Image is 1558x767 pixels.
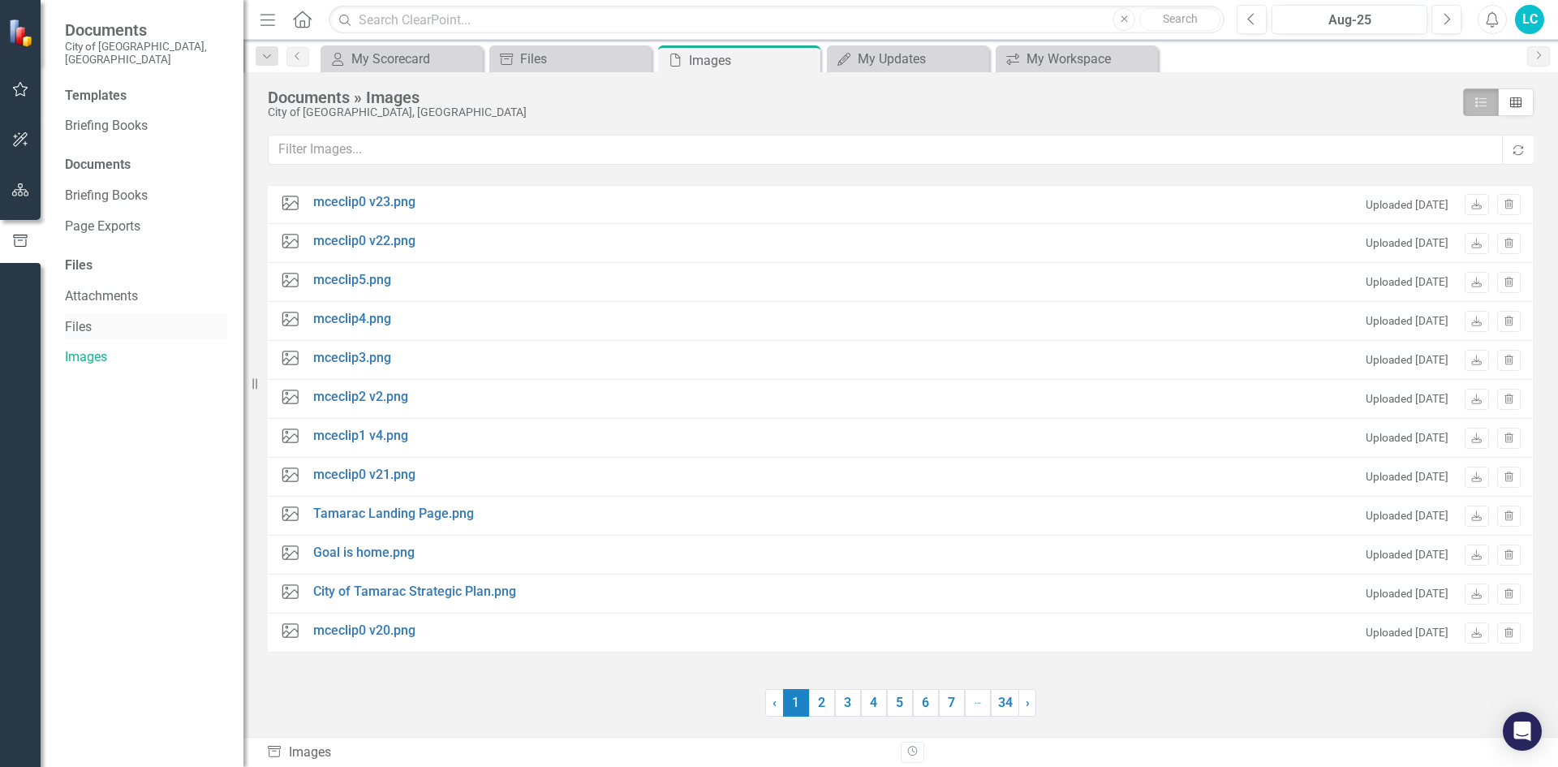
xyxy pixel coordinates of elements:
input: Search ClearPoint... [329,6,1224,34]
a: Images [65,348,227,367]
div: Aug-25 [1277,11,1422,30]
small: Uploaded [DATE] [1366,469,1448,485]
span: ‹ [773,695,777,710]
a: mceclip0 v23.png [313,193,415,212]
span: Search [1163,12,1198,25]
div: Files [520,49,648,69]
a: Goal is home.png [313,544,415,562]
small: Uploaded [DATE] [1366,625,1448,640]
small: Uploaded [DATE] [1366,274,1448,290]
a: mceclip0 v21.png [313,466,415,485]
a: Files [493,49,648,69]
a: 34 [991,689,1019,717]
small: Uploaded [DATE] [1366,547,1448,562]
div: Templates [65,87,227,106]
small: Uploaded [DATE] [1366,313,1448,329]
div: Files [65,256,227,275]
div: My Updates [858,49,985,69]
a: 7 [939,689,965,717]
button: LC [1515,5,1544,34]
small: City of [GEOGRAPHIC_DATA], [GEOGRAPHIC_DATA] [65,40,227,67]
small: Uploaded [DATE] [1366,235,1448,251]
a: Briefing Books [65,187,227,205]
div: My Workspace [1026,49,1154,69]
a: City of Tamarac Strategic Plan.png [313,583,516,601]
span: › [1026,695,1030,710]
a: Files [65,318,227,337]
a: Attachments [65,287,227,306]
div: Images [266,743,889,762]
a: My Workspace [1000,49,1154,69]
small: Uploaded [DATE] [1366,197,1448,213]
a: mceclip5.png [313,271,391,290]
small: Uploaded [DATE] [1366,586,1448,601]
small: Uploaded [DATE] [1366,352,1448,368]
div: Open Intercom Messenger [1503,712,1542,751]
img: ClearPoint Strategy [8,19,37,47]
a: mceclip4.png [313,310,391,329]
a: Page Exports [65,218,227,236]
a: 2 [809,689,835,717]
span: Documents [65,20,227,40]
small: Uploaded [DATE] [1366,391,1448,407]
div: My Scorecard [351,49,479,69]
a: My Updates [831,49,985,69]
a: mceclip3.png [313,349,391,368]
input: Filter Images... [268,135,1504,165]
div: Images [689,50,816,71]
a: mceclip1 v4.png [313,427,408,446]
button: Search [1139,8,1220,31]
span: 1 [783,689,809,717]
div: City of [GEOGRAPHIC_DATA], [GEOGRAPHIC_DATA] [268,106,1455,118]
small: Uploaded [DATE] [1366,430,1448,446]
a: Briefing Books [65,117,227,136]
a: 3 [835,689,861,717]
a: mceclip0 v20.png [313,622,415,640]
a: mceclip0 v22.png [313,232,415,251]
small: Uploaded [DATE] [1366,508,1448,524]
a: mceclip2 v2.png [313,388,408,407]
a: 4 [861,689,887,717]
button: Aug-25 [1272,5,1427,34]
div: Documents [65,156,227,175]
div: Documents » Images [268,88,1455,106]
a: 5 [887,689,913,717]
a: 6 [913,689,939,717]
a: My Scorecard [325,49,479,69]
a: Tamarac Landing Page.png [313,505,474,524]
